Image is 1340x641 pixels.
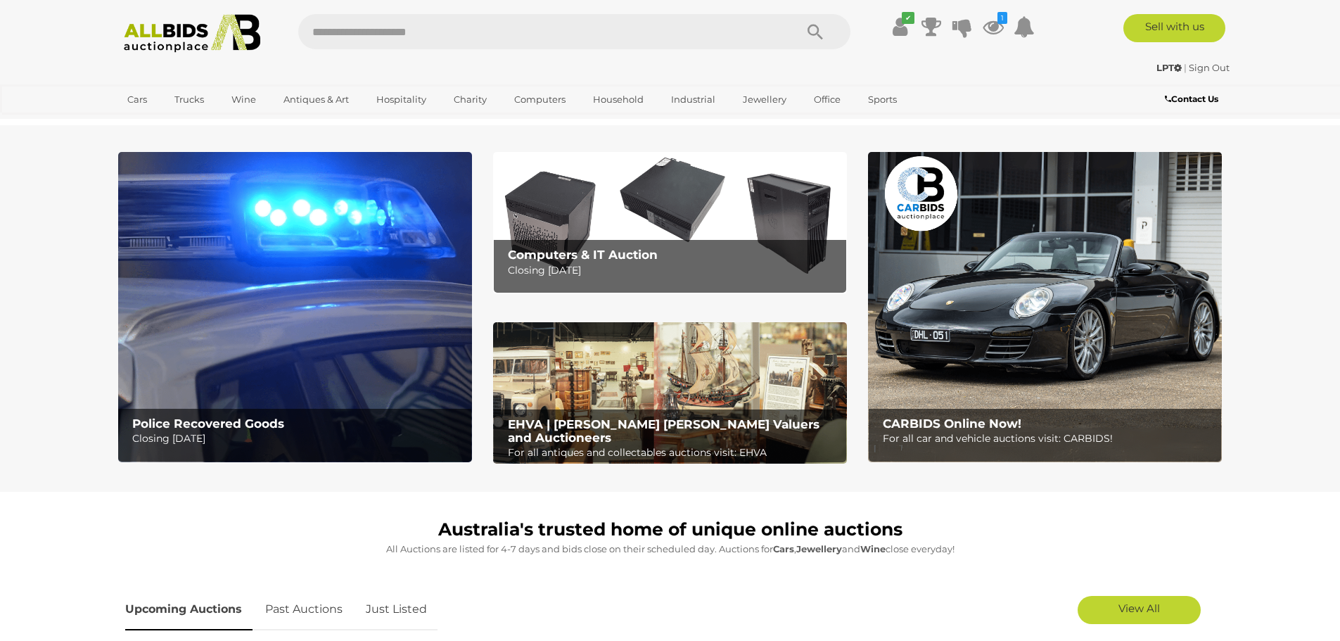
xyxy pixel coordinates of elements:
a: Household [584,88,653,111]
a: Just Listed [355,589,438,630]
a: Computers & IT Auction Computers & IT Auction Closing [DATE] [493,152,847,293]
a: Cars [118,88,156,111]
i: 1 [997,12,1007,24]
p: All Auctions are listed for 4-7 days and bids close on their scheduled day. Auctions for , and cl... [125,541,1215,557]
i: ✔ [902,12,914,24]
a: View All [1078,596,1201,624]
b: EHVA | [PERSON_NAME] [PERSON_NAME] Valuers and Auctioneers [508,417,819,445]
img: Computers & IT Auction [493,152,847,293]
a: LPT [1156,62,1184,73]
strong: LPT [1156,62,1182,73]
img: Allbids.com.au [116,14,269,53]
a: Contact Us [1165,91,1222,107]
p: Closing [DATE] [132,430,464,448]
strong: Jewellery [796,543,842,554]
a: CARBIDS Online Now! CARBIDS Online Now! For all car and vehicle auctions visit: CARBIDS! [868,152,1222,462]
a: [GEOGRAPHIC_DATA] [118,111,236,134]
p: Closing [DATE] [508,262,839,279]
b: Contact Us [1165,94,1218,104]
p: For all car and vehicle auctions visit: CARBIDS! [883,430,1214,448]
a: ✔ [890,14,911,39]
b: CARBIDS Online Now! [883,417,1021,431]
h1: Australia's trusted home of unique online auctions [125,520,1215,540]
strong: Wine [860,543,886,554]
span: | [1184,62,1187,73]
a: Police Recovered Goods Police Recovered Goods Closing [DATE] [118,152,472,462]
a: Sign Out [1189,62,1230,73]
p: For all antiques and collectables auctions visit: EHVA [508,444,839,462]
a: Office [805,88,850,111]
a: Upcoming Auctions [125,589,253,630]
button: Search [780,14,850,49]
b: Police Recovered Goods [132,417,284,431]
span: View All [1118,602,1160,615]
a: Antiques & Art [274,88,358,111]
strong: Cars [773,543,794,554]
a: Charity [445,88,496,111]
a: Hospitality [367,88,435,111]
img: Police Recovered Goods [118,152,472,462]
a: EHVA | Evans Hastings Valuers and Auctioneers EHVA | [PERSON_NAME] [PERSON_NAME] Valuers and Auct... [493,322,847,464]
a: Jewellery [734,88,796,111]
a: Sports [859,88,906,111]
a: Wine [222,88,265,111]
b: Computers & IT Auction [508,248,658,262]
img: CARBIDS Online Now! [868,152,1222,462]
a: Trucks [165,88,213,111]
a: Computers [505,88,575,111]
a: Industrial [662,88,725,111]
img: EHVA | Evans Hastings Valuers and Auctioneers [493,322,847,464]
a: Sell with us [1123,14,1225,42]
a: 1 [983,14,1004,39]
a: Past Auctions [255,589,353,630]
